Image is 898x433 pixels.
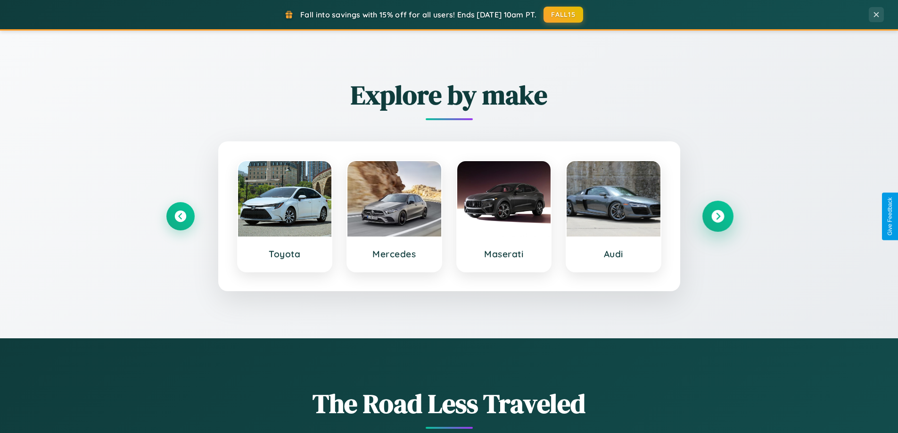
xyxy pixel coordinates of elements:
[166,385,732,422] h1: The Road Less Traveled
[357,248,432,260] h3: Mercedes
[300,10,536,19] span: Fall into savings with 15% off for all users! Ends [DATE] 10am PT.
[544,7,583,23] button: FALL15
[467,248,542,260] h3: Maserati
[166,77,732,113] h2: Explore by make
[576,248,651,260] h3: Audi
[887,197,893,236] div: Give Feedback
[247,248,322,260] h3: Toyota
